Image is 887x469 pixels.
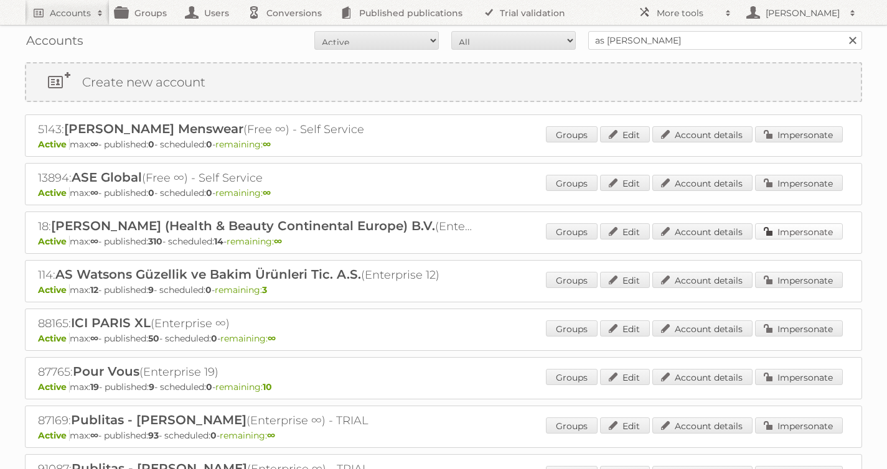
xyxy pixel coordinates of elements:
a: Account details [652,417,753,434]
span: remaining: [215,187,271,198]
a: Impersonate [755,126,843,142]
strong: 9 [148,284,154,295]
a: Groups [546,175,598,191]
strong: 0 [206,187,212,198]
a: Edit [600,417,650,434]
span: Active [38,187,70,198]
strong: 310 [148,236,162,247]
strong: 14 [214,236,223,247]
strong: 19 [90,381,99,392]
span: [PERSON_NAME] (Health & Beauty Continental Europe) B.V. [51,218,435,233]
strong: ∞ [90,430,98,441]
p: max: - published: - scheduled: - [38,430,849,441]
a: Account details [652,223,753,239]
a: Impersonate [755,272,843,288]
a: Account details [652,126,753,142]
a: Edit [600,369,650,385]
strong: ∞ [267,430,275,441]
a: Account details [652,175,753,191]
a: Impersonate [755,417,843,434]
h2: More tools [657,7,719,19]
a: Edit [600,126,650,142]
h2: Accounts [50,7,91,19]
p: max: - published: - scheduled: - [38,139,849,150]
a: Edit [600,272,650,288]
span: AS Watsons Güzellik ve Bakim Ürünleri Tic. A.S. [55,267,361,282]
strong: ∞ [90,187,98,198]
a: Account details [652,320,753,337]
strong: 93 [148,430,159,441]
strong: 12 [90,284,98,295]
a: Edit [600,175,650,191]
strong: 0 [211,333,217,344]
strong: 0 [148,187,154,198]
span: [PERSON_NAME] Menswear [64,121,243,136]
span: remaining: [227,236,282,247]
h2: 18: (Enterprise ∞) [38,218,474,234]
strong: 10 [263,381,272,392]
span: ICI PARIS XL [71,315,151,330]
span: remaining: [220,333,276,344]
p: max: - published: - scheduled: - [38,333,849,344]
h2: 88165: (Enterprise ∞) [38,315,474,332]
span: ASE Global [72,170,142,185]
a: Impersonate [755,223,843,239]
a: Groups [546,223,598,239]
span: Publitas - [PERSON_NAME] [71,412,246,427]
a: Groups [546,417,598,434]
h2: 114: (Enterprise 12) [38,267,474,283]
h2: 5143: (Free ∞) - Self Service [38,121,474,137]
a: Groups [546,320,598,337]
span: Active [38,381,70,392]
strong: 0 [205,284,212,295]
p: max: - published: - scheduled: - [38,284,849,295]
span: remaining: [220,430,275,441]
a: Groups [546,126,598,142]
span: remaining: [215,381,272,392]
span: Active [38,139,70,150]
a: Edit [600,320,650,337]
strong: 3 [262,284,267,295]
h2: 13894: (Free ∞) - Self Service [38,170,474,186]
h2: 87169: (Enterprise ∞) - TRIAL [38,412,474,429]
p: max: - published: - scheduled: - [38,236,849,247]
span: Active [38,333,70,344]
a: Impersonate [755,369,843,385]
strong: 0 [210,430,217,441]
a: Impersonate [755,175,843,191]
strong: 0 [206,381,212,392]
strong: 0 [148,139,154,150]
a: Account details [652,369,753,385]
span: Active [38,284,70,295]
a: Impersonate [755,320,843,337]
strong: ∞ [274,236,282,247]
strong: ∞ [90,333,98,344]
strong: ∞ [263,187,271,198]
p: max: - published: - scheduled: - [38,187,849,198]
strong: ∞ [90,139,98,150]
strong: 50 [148,333,159,344]
a: Account details [652,272,753,288]
a: Edit [600,223,650,239]
a: Groups [546,369,598,385]
strong: ∞ [263,139,271,150]
a: Groups [546,272,598,288]
a: Create new account [26,63,861,101]
strong: 9 [149,381,154,392]
p: max: - published: - scheduled: - [38,381,849,392]
span: Active [38,430,70,441]
span: Pour Vous [73,364,139,379]
strong: ∞ [268,333,276,344]
strong: 0 [206,139,212,150]
h2: [PERSON_NAME] [763,7,843,19]
span: Active [38,236,70,247]
h2: 87765: (Enterprise 19) [38,364,474,380]
strong: ∞ [90,236,98,247]
span: remaining: [215,139,271,150]
span: remaining: [215,284,267,295]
